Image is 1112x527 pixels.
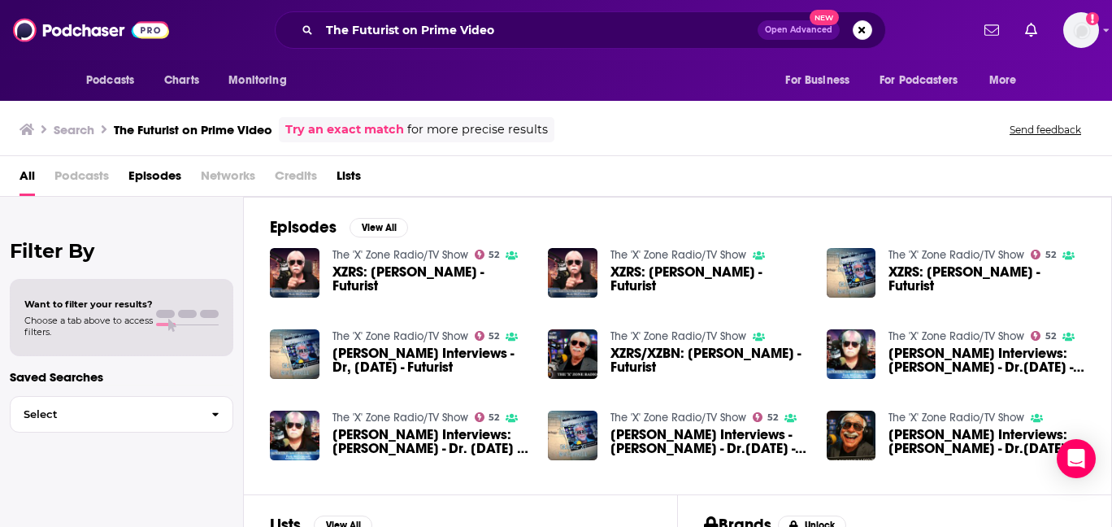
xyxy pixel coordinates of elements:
span: Want to filter your results? [24,298,153,310]
a: Rob McConnell Interviews - Frank Ogden - Dr.Tomorrow - Futurist [610,428,807,455]
span: XZRS: [PERSON_NAME] - Futurist [610,265,807,293]
a: Charts [154,65,209,96]
span: [PERSON_NAME] Interviews - [PERSON_NAME] - Dr.[DATE] - Futurist [610,428,807,455]
a: 52 [475,250,500,259]
span: XZRS/XZBN: [PERSON_NAME] - Futurist [610,346,807,374]
a: Episodes [128,163,181,196]
a: The 'X' Zone Radio/TV Show [888,248,1024,262]
span: XZRS: [PERSON_NAME] - Futurist [332,265,529,293]
a: 52 [475,412,500,422]
a: 52 [1031,331,1056,341]
span: More [989,69,1017,92]
a: All [20,163,35,196]
a: Rob McConnell Interviews: Frank Ogden - Dr. Tomorrow - Futurist [332,428,529,455]
a: The 'X' Zone Radio/TV Show [888,411,1024,425]
span: Charts [164,69,199,92]
img: XZRS: Frank Ogden - Futurist [548,248,597,298]
button: open menu [869,65,981,96]
div: Search podcasts, credits, & more... [275,11,886,49]
img: Podchaser - Follow, Share and Rate Podcasts [13,15,169,46]
span: XZRS: [PERSON_NAME] - Futurist [888,265,1085,293]
span: 52 [1045,251,1056,259]
img: User Profile [1063,12,1099,48]
a: The 'X' Zone Radio/TV Show [888,329,1024,343]
a: The 'X' Zone Radio/TV Show [610,248,746,262]
img: Rob McConnell Interviews: Frank Ogden - Dr.Tomorrow - Futurist [827,329,876,379]
a: 52 [1031,250,1056,259]
span: New [810,10,839,25]
button: open menu [75,65,155,96]
img: Rob McConnell Interviews: Frank Ogden - Dr.Tomorrow - Futurist [827,411,876,460]
a: XZRS/XZBN: Frank Ogden - Futurist [610,346,807,374]
button: View All [350,218,408,237]
a: The 'X' Zone Radio/TV Show [332,411,468,425]
a: Rob McConnell Interviews: Frank Ogden - Dr.Tomorrow - Futurist [888,428,1085,455]
span: Networks [201,163,255,196]
svg: Add a profile image [1086,12,1099,25]
button: Open AdvancedNew [758,20,840,40]
button: Select [10,396,233,433]
span: Logged in as carolinejames [1063,12,1099,48]
a: Rob McConnell Interviews: Frank Ogden - Dr.Tomorrow - Futurist [888,346,1085,374]
span: 52 [1045,333,1056,340]
a: Lists [337,163,361,196]
a: 52 [475,331,500,341]
a: XZRS: Frank Ogden - Futurist [332,265,529,293]
span: [PERSON_NAME] Interviews: [PERSON_NAME] - Dr.[DATE] - Futurist [888,346,1085,374]
span: Open Advanced [765,26,832,34]
span: [PERSON_NAME] Interviews: [PERSON_NAME] - Dr.[DATE] - Futurist [888,428,1085,455]
h2: Filter By [10,239,233,263]
a: Show notifications dropdown [1019,16,1044,44]
a: EpisodesView All [270,217,408,237]
a: The 'X' Zone Radio/TV Show [610,411,746,425]
a: XZRS: Frank Ogden - Futurist [270,248,319,298]
span: For Podcasters [880,69,958,92]
span: Podcasts [54,163,109,196]
span: Monitoring [228,69,286,92]
span: 52 [767,414,778,421]
a: The 'X' Zone Radio/TV Show [332,329,468,343]
div: Open Intercom Messenger [1057,439,1096,478]
a: The 'X' Zone Radio/TV Show [332,248,468,262]
button: Show profile menu [1063,12,1099,48]
a: XZRS: Frank Ogden - Futurist [888,265,1085,293]
p: Saved Searches [10,369,233,385]
input: Search podcasts, credits, & more... [319,17,758,43]
button: open menu [774,65,870,96]
a: Show notifications dropdown [978,16,1006,44]
button: Send feedback [1005,123,1086,137]
button: open menu [978,65,1037,96]
span: for more precise results [407,120,548,139]
h3: The Futurist on Prime Video [114,122,272,137]
span: [PERSON_NAME] Interviews - Dr, [DATE] - Futurist [332,346,529,374]
span: Podcasts [86,69,134,92]
img: Rob McConnell Interviews: Frank Ogden - Dr. Tomorrow - Futurist [270,411,319,460]
img: Rob McConnell Interviews - Dr, Tomorrow - Futurist [270,329,319,379]
img: XZRS: Frank Ogden - Futurist [827,248,876,298]
span: Choose a tab above to access filters. [24,315,153,338]
button: open menu [217,65,307,96]
a: XZRS: Frank Ogden - Futurist [610,265,807,293]
img: XZRS/XZBN: Frank Ogden - Futurist [548,329,597,379]
h2: Episodes [270,217,337,237]
span: [PERSON_NAME] Interviews: [PERSON_NAME] - Dr. [DATE] - Futurist [332,428,529,455]
img: Rob McConnell Interviews - Frank Ogden - Dr.Tomorrow - Futurist [548,411,597,460]
span: 52 [489,414,499,421]
h3: Search [54,122,94,137]
a: Rob McConnell Interviews - Dr, Tomorrow - Futurist [332,346,529,374]
span: Select [11,409,198,420]
span: 52 [489,333,499,340]
span: Credits [275,163,317,196]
